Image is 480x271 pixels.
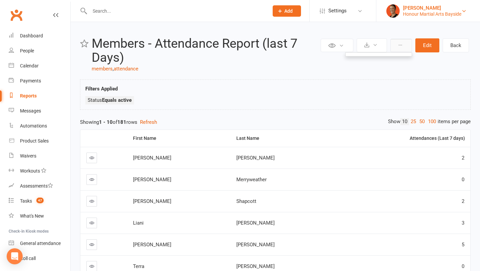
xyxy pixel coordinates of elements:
span: Add [284,8,293,14]
span: Shapcott [236,198,256,204]
a: Reports [9,88,70,103]
div: Showing of rows [80,118,471,126]
img: thumb_image1722232694.png [386,4,400,18]
div: Waivers [20,153,36,159]
a: Back [443,38,469,52]
a: Automations [9,118,70,133]
a: Payments [9,73,70,88]
span: [PERSON_NAME] [236,242,275,248]
span: [PERSON_NAME] [133,242,171,248]
span: Settings [328,3,347,18]
span: 0 [462,263,464,269]
a: Waivers [9,149,70,164]
div: People [20,48,34,53]
button: Refresh [140,118,157,126]
div: Tasks [20,198,32,204]
span: 3 [462,220,464,226]
button: Add [273,5,301,17]
span: Liani [133,220,144,226]
strong: 1 - 10 [99,119,113,125]
a: Calendar [9,58,70,73]
div: Payments [20,78,41,83]
div: Open Intercom Messenger [7,248,23,264]
div: Show items per page [388,118,471,125]
a: Clubworx [8,7,25,23]
span: , [113,66,114,72]
div: Calendar [20,63,39,68]
div: General attendance [20,241,61,246]
div: Automations [20,123,47,128]
a: members [92,66,113,72]
div: Assessments [20,183,53,189]
div: Last Name [236,136,328,141]
a: Dashboard [9,28,70,43]
a: General attendance kiosk mode [9,236,70,251]
span: [PERSON_NAME] [236,220,275,226]
div: Product Sales [20,138,49,144]
span: 0 [462,177,464,183]
a: Workouts [9,164,70,179]
strong: 181 [117,119,126,125]
button: Edit [415,38,439,52]
div: Attendances (Last 7 days) [339,136,465,141]
span: 47 [36,198,44,203]
a: Assessments [9,179,70,194]
span: 5 [462,242,464,248]
div: Messages [20,108,41,113]
span: [PERSON_NAME] [133,177,171,183]
h2: Members - Attendance Report (last 7 Days) [92,37,319,65]
a: Product Sales [9,133,70,149]
span: 2 [462,198,464,204]
input: Search... [88,6,264,16]
a: 25 [409,118,418,125]
a: 10 [400,118,409,125]
span: [PERSON_NAME] [236,155,275,161]
a: What's New [9,209,70,224]
div: Honour Martial Arts Bayside [403,11,461,17]
a: Roll call [9,251,70,266]
a: 50 [418,118,426,125]
span: Terra [133,263,144,269]
strong: Filters Applied [85,86,118,92]
span: [PERSON_NAME] [133,198,171,204]
span: Status [88,97,132,103]
div: Workouts [20,168,40,174]
div: Dashboard [20,33,43,38]
a: People [9,43,70,58]
a: attendance [114,66,138,72]
div: Roll call [20,256,36,261]
a: 100 [426,118,438,125]
span: [PERSON_NAME] [133,155,171,161]
div: Reports [20,93,37,98]
span: [PERSON_NAME] [236,263,275,269]
div: What's New [20,213,44,219]
div: First Name [133,136,225,141]
a: Tasks 47 [9,194,70,209]
span: Merryweather [236,177,267,183]
a: Messages [9,103,70,118]
strong: Equals active [102,97,132,103]
span: 2 [462,155,464,161]
div: [PERSON_NAME] [403,5,461,11]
